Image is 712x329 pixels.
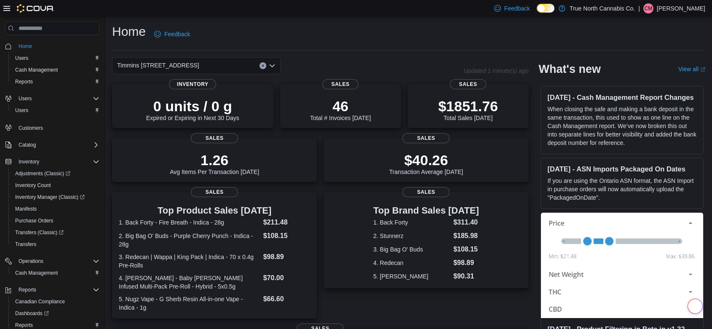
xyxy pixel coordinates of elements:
button: Canadian Compliance [8,296,103,308]
span: Operations [15,256,99,266]
span: Sales [322,79,359,89]
img: Cova [17,4,54,13]
span: Sales [191,187,238,197]
dd: $98.89 [263,252,310,262]
button: Users [8,52,103,64]
a: Users [12,105,32,115]
p: 0 units / 0 g [146,98,239,115]
input: Dark Mode [537,4,554,13]
h1: Home [112,23,146,40]
span: Dashboards [15,310,49,317]
span: Users [15,94,99,104]
span: Purchase Orders [15,217,54,224]
span: Inventory Count [12,180,99,190]
span: Customers [15,122,99,133]
dt: 4. [PERSON_NAME] - Baby [PERSON_NAME] Infused Multi-Pack Pre-Roll - Hybrid - 5x0.5g [119,274,260,291]
h3: Top Product Sales [DATE] [119,206,310,216]
button: Customers [2,121,103,134]
span: Reports [15,78,33,85]
button: Users [8,104,103,116]
span: Purchase Orders [12,216,99,226]
a: Users [12,53,32,63]
a: Canadian Compliance [12,297,68,307]
span: Adjustments (Classic) [12,169,99,179]
dt: 5. [PERSON_NAME] [373,272,450,281]
a: Purchase Orders [12,216,57,226]
button: Catalog [2,139,103,151]
dd: $108.15 [263,231,310,241]
a: Transfers [12,239,40,249]
button: Users [15,94,35,104]
span: Home [19,43,32,50]
div: Total # Invoices [DATE] [310,98,371,121]
p: $1851.76 [438,98,498,115]
svg: External link [700,67,705,72]
h3: [DATE] - Cash Management Report Changes [548,93,696,102]
span: Transfers (Classic) [12,227,99,238]
button: Manifests [8,203,103,215]
a: Transfers (Classic) [12,227,67,238]
a: Reports [12,77,36,87]
div: Expired or Expiring in Next 30 Days [146,98,239,121]
h3: [DATE] - ASN Imports Packaged On Dates [548,165,696,173]
dd: $185.98 [453,231,479,241]
span: Inventory Count [15,182,51,189]
span: Transfers (Classic) [15,229,64,236]
p: When closing the safe and making a bank deposit in the same transaction, this used to show as one... [548,105,696,147]
a: View allExternal link [678,66,705,72]
span: Users [12,105,99,115]
span: Transfers [15,241,36,248]
h3: Top Brand Sales [DATE] [373,206,479,216]
span: Reports [12,77,99,87]
dd: $98.89 [453,258,479,268]
span: Sales [450,79,486,89]
span: Catalog [19,142,36,148]
span: Feedback [164,30,190,38]
p: Updated 1 minute(s) ago [463,67,528,74]
span: Inventory [19,158,39,165]
button: Reports [8,76,103,88]
button: Purchase Orders [8,215,103,227]
dt: 1. Back Forty - Fire Breath - Indica - 28g [119,218,260,227]
span: Reports [19,286,36,293]
span: Timmins [STREET_ADDRESS] [117,60,199,70]
p: If you are using the Ontario ASN format, the ASN Import in purchase orders will now automatically... [548,177,696,202]
span: Manifests [12,204,99,214]
button: Home [2,40,103,52]
span: Inventory [169,79,216,89]
span: Dashboards [12,308,99,318]
p: 46 [310,98,371,115]
a: Home [15,41,35,51]
span: Customers [19,125,43,131]
dt: 1. Back Forty [373,218,450,227]
span: Users [15,55,28,62]
button: Inventory [15,157,43,167]
button: Reports [15,285,40,295]
p: | [638,3,640,13]
dd: $108.15 [453,244,479,254]
dd: $90.31 [453,271,479,281]
div: Total Sales [DATE] [438,98,498,121]
a: Adjustments (Classic) [8,168,103,179]
a: Inventory Manager (Classic) [12,192,88,202]
dt: 4. Redecan [373,259,450,267]
span: Reports [15,285,99,295]
span: Users [12,53,99,63]
p: True North Cannabis Co. [570,3,635,13]
button: Open list of options [269,62,276,69]
button: Operations [15,256,47,266]
span: Operations [19,258,43,265]
dd: $311.40 [453,217,479,227]
p: [PERSON_NAME] [657,3,705,13]
span: Reports [15,322,33,329]
h2: What's new [539,62,601,76]
div: Chad Maltais [643,3,653,13]
div: Avg Items Per Transaction [DATE] [170,152,259,175]
span: Adjustments (Classic) [15,170,70,177]
button: Inventory Count [8,179,103,191]
a: Dashboards [8,308,103,319]
a: Customers [15,123,46,133]
span: Canadian Compliance [12,297,99,307]
span: CM [645,3,653,13]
